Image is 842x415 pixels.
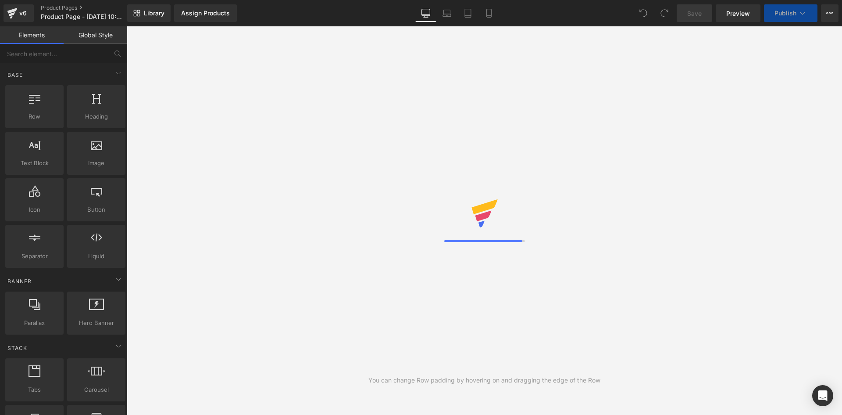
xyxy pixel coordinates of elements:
a: Mobile [478,4,499,22]
div: Open Intercom Messenger [812,385,833,406]
span: Parallax [8,318,61,328]
a: Tablet [457,4,478,22]
button: More [821,4,838,22]
div: You can change Row padding by hovering on and dragging the edge of the Row [368,375,600,385]
span: Row [8,112,61,121]
span: Heading [70,112,123,121]
a: Preview [716,4,760,22]
a: Global Style [64,26,127,44]
span: Liquid [70,252,123,261]
a: v6 [4,4,34,22]
a: Desktop [415,4,436,22]
span: Save [687,9,702,18]
span: Library [144,9,164,17]
a: New Library [127,4,171,22]
div: Assign Products [181,10,230,17]
button: Undo [635,4,652,22]
span: Carousel [70,385,123,394]
span: Separator [8,252,61,261]
a: Laptop [436,4,457,22]
span: Button [70,205,123,214]
span: Banner [7,277,32,285]
button: Redo [656,4,673,22]
span: Stack [7,344,28,352]
a: Product Pages [41,4,142,11]
span: Preview [726,9,750,18]
button: Publish [764,4,817,22]
span: Image [70,159,123,168]
span: Publish [774,10,796,17]
span: Text Block [8,159,61,168]
div: v6 [18,7,29,19]
span: Product Page - [DATE] 10:40:21 [41,13,125,20]
span: Base [7,71,24,79]
span: Tabs [8,385,61,394]
span: Hero Banner [70,318,123,328]
span: Icon [8,205,61,214]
